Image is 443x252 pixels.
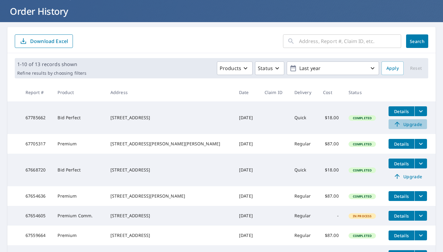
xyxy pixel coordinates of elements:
p: Status [258,65,273,72]
span: Completed [349,142,375,146]
button: Apply [381,61,404,75]
button: filesDropdownBtn-67559664 [414,230,427,240]
td: Premium Comm. [53,206,106,226]
div: [STREET_ADDRESS] [110,167,229,173]
th: Report # [21,83,53,101]
th: Address [106,83,234,101]
span: Completed [349,116,375,120]
td: 67654636 [21,186,53,206]
td: [DATE] [234,154,260,186]
td: 67559664 [21,226,53,245]
span: Upgrade [392,120,423,128]
div: [STREET_ADDRESS][PERSON_NAME] [110,193,229,199]
td: - [318,206,344,226]
div: [STREET_ADDRESS] [110,213,229,219]
td: Regular [289,134,318,154]
td: Regular [289,226,318,245]
td: Premium [53,226,106,245]
div: [STREET_ADDRESS][PERSON_NAME][PERSON_NAME] [110,141,229,147]
td: Premium [53,186,106,206]
button: Search [406,34,428,48]
span: Upgrade [392,173,423,180]
span: Completed [349,168,375,172]
div: [STREET_ADDRESS] [110,232,229,238]
p: Last year [297,63,369,74]
td: [DATE] [234,134,260,154]
td: 67668720 [21,154,53,186]
h1: Order History [7,5,436,18]
button: detailsBtn-67668720 [389,159,414,168]
span: Details [392,233,411,238]
td: Quick [289,154,318,186]
p: 1-10 of 13 records shown [17,61,86,68]
span: Apply [386,65,399,72]
th: Date [234,83,260,101]
td: $18.00 [318,101,344,134]
button: detailsBtn-67559664 [389,230,414,240]
span: Completed [349,234,375,238]
div: [STREET_ADDRESS] [110,115,229,121]
td: [DATE] [234,206,260,226]
td: $87.00 [318,134,344,154]
button: filesDropdownBtn-67705317 [414,139,427,149]
td: $87.00 [318,186,344,206]
button: detailsBtn-67654636 [389,191,414,201]
button: Products [217,61,253,75]
span: In Process [349,214,376,218]
td: 67785662 [21,101,53,134]
button: detailsBtn-67785662 [389,106,414,116]
th: Status [344,83,384,101]
button: filesDropdownBtn-67654605 [414,211,427,221]
td: $18.00 [318,154,344,186]
button: detailsBtn-67705317 [389,139,414,149]
a: Upgrade [389,119,427,129]
a: Upgrade [389,171,427,181]
span: Details [392,193,411,199]
th: Delivery [289,83,318,101]
td: 67705317 [21,134,53,154]
th: Cost [318,83,344,101]
button: Last year [287,61,379,75]
button: detailsBtn-67654605 [389,211,414,221]
span: Search [411,38,423,44]
td: Bid Perfect [53,154,106,186]
button: filesDropdownBtn-67654636 [414,191,427,201]
td: [DATE] [234,101,260,134]
span: Details [392,141,411,147]
td: [DATE] [234,186,260,206]
span: Details [392,213,411,219]
button: Download Excel [15,34,73,48]
td: Bid Perfect [53,101,106,134]
td: $87.00 [318,226,344,245]
p: Products [220,65,241,72]
td: [DATE] [234,226,260,245]
button: filesDropdownBtn-67668720 [414,159,427,168]
td: Quick [289,101,318,134]
button: Status [255,61,284,75]
p: Refine results by choosing filters [17,70,86,76]
td: 67654605 [21,206,53,226]
input: Address, Report #, Claim ID, etc. [299,33,401,50]
td: Premium [53,134,106,154]
button: filesDropdownBtn-67785662 [414,106,427,116]
span: Details [392,108,411,114]
p: Download Excel [30,38,68,45]
th: Claim ID [260,83,289,101]
td: Regular [289,186,318,206]
td: Regular [289,206,318,226]
th: Product [53,83,106,101]
span: Details [392,161,411,167]
span: Completed [349,194,375,199]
